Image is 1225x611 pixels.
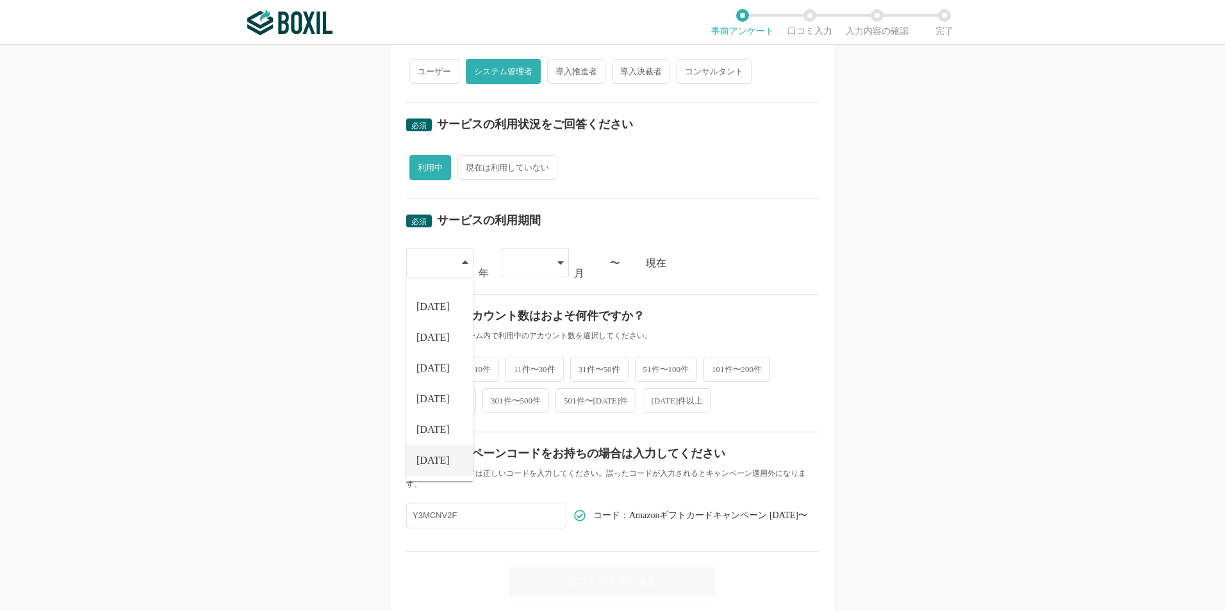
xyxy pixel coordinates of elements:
span: 利用中 [409,155,451,180]
span: ユーザー [409,59,459,84]
span: コード：Amazonギフトカードキャンペーン [DATE]〜 [593,511,807,520]
span: 11件〜30件 [506,357,564,382]
li: 口コミ入力 [776,9,843,36]
div: 月 [574,268,584,279]
span: [DATE] [416,363,450,373]
div: キャンペーンコードをお持ちの場合は入力してください [437,448,725,459]
span: 101件〜200件 [703,357,770,382]
span: 301件〜500件 [482,388,549,413]
div: 現在 [646,258,819,268]
li: 事前アンケート [709,9,776,36]
span: 現在は利用していない [457,155,557,180]
div: サービスの利用期間 [437,215,541,226]
div: サービスの利用状況をご回答ください [437,118,633,130]
span: 51件〜100件 [635,357,698,382]
span: [DATE] [416,425,450,435]
span: 導入推進者 [547,59,605,84]
span: [DATE] [416,394,450,404]
span: 501件〜[DATE]件 [555,388,636,413]
li: 入力内容の確認 [843,9,910,36]
span: コンサルタント [677,59,752,84]
div: ・社内もしくはチーム内で利用中のアカウント数を選択してください。 [406,330,819,341]
img: ボクシルSaaS_ロゴ [247,10,333,35]
span: 導入決裁者 [612,59,670,84]
div: キャンペーンコードは正しいコードを入力してください。誤ったコードが入力されるとキャンペーン適用外になります。 [406,468,819,490]
span: [DATE] [416,332,450,343]
span: [DATE] [416,455,450,466]
span: [DATE]件以上 [643,388,711,413]
div: 利用アカウント数はおよそ何件ですか？ [437,310,645,322]
li: 完了 [910,9,978,36]
span: 31件〜50件 [570,357,629,382]
div: 年 [479,268,489,279]
span: [DATE] [416,302,450,312]
span: 必須 [411,217,427,226]
div: 〜 [610,258,620,268]
span: 必須 [411,121,427,130]
span: システム管理者 [466,59,541,84]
